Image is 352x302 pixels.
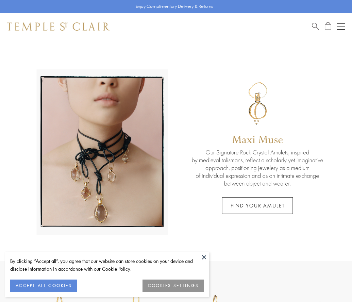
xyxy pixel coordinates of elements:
img: Temple St. Clair [7,22,110,31]
button: Open navigation [337,22,345,31]
p: Enjoy Complimentary Delivery & Returns [136,3,213,10]
button: ACCEPT ALL COOKIES [10,280,77,292]
a: Search [312,22,319,31]
div: By clicking “Accept all”, you agree that our website can store cookies on your device and disclos... [10,257,204,273]
a: Open Shopping Bag [325,22,331,31]
button: COOKIES SETTINGS [143,280,204,292]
